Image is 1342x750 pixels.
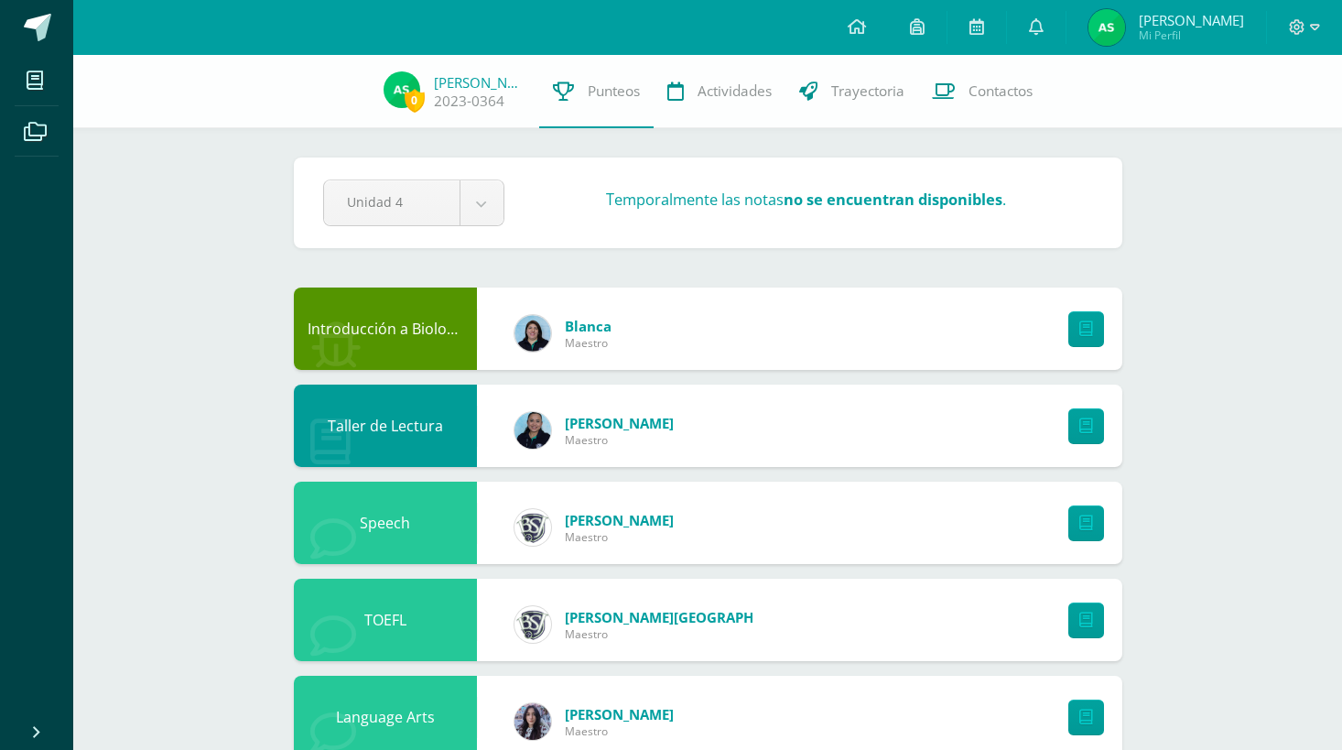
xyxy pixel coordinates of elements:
[384,71,420,108] img: 9965484d7fb958643abdf6182466cba2.png
[324,180,503,225] a: Unidad 4
[565,705,674,723] a: [PERSON_NAME]
[514,412,551,449] img: 9587b11a6988a136ca9b298a8eab0d3f.png
[588,82,640,101] span: Punteos
[606,189,1006,210] h3: Temporalmente las notas .
[565,414,674,432] a: [PERSON_NAME]
[514,509,551,546] img: cf0f0e80ae19a2adee6cb261b32f5f36.png
[565,511,674,529] a: [PERSON_NAME]
[565,335,611,351] span: Maestro
[514,315,551,352] img: 6df1b4a1ab8e0111982930b53d21c0fa.png
[565,432,674,448] span: Maestro
[539,55,654,128] a: Punteos
[784,189,1002,210] strong: no se encuentran disponibles
[1139,11,1244,29] span: [PERSON_NAME]
[831,82,904,101] span: Trayectoria
[1088,9,1125,46] img: 9965484d7fb958643abdf6182466cba2.png
[969,82,1033,101] span: Contactos
[294,288,477,370] div: Introducción a Biología
[514,703,551,740] img: c00ed30f81870df01a0e4b2e5e7fa781.png
[565,608,785,626] a: [PERSON_NAME][GEOGRAPHIC_DATA]
[434,92,504,111] a: 2023-0364
[785,55,918,128] a: Trayectoria
[565,317,611,335] a: Blanca
[294,482,477,564] div: Speech
[434,73,525,92] a: [PERSON_NAME]
[565,529,674,545] span: Maestro
[347,180,437,223] span: Unidad 4
[294,385,477,467] div: Taller de Lectura
[514,606,551,643] img: 16c3d0cd5e8cae4aecb86a0a5c6f5782.png
[565,626,785,642] span: Maestro
[698,82,772,101] span: Actividades
[294,579,477,661] div: TOEFL
[405,89,425,112] span: 0
[918,55,1046,128] a: Contactos
[565,723,674,739] span: Maestro
[654,55,785,128] a: Actividades
[1139,27,1244,43] span: Mi Perfil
